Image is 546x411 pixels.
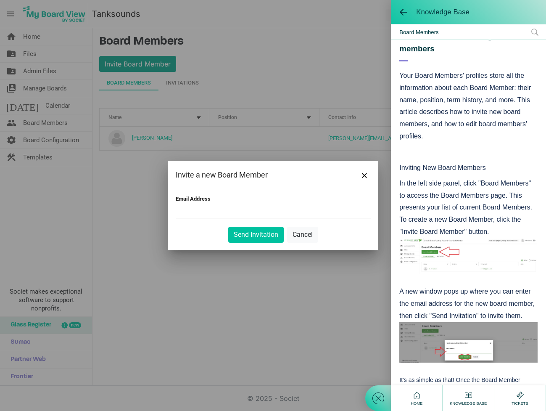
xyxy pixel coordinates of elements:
span: Board Members [391,24,546,40]
span: Home [409,400,425,406]
button: Close [358,169,371,181]
img: edbsn9b1aa6af22b5fe351dcb5023de83ab9ac61a830d4afe460b884b91d01ade10fc67efc832046f7e37b86d0888a4c8... [399,238,538,275]
span: In the left side panel, click "Board Members" to access the Board Members page. This presents you... [399,180,532,235]
div: Tickets [509,390,530,406]
span: Inviting New Board Members [399,164,485,171]
div: Invite a new Board Member [176,169,332,181]
img: edbsn600ba0df76c5ee3e7b8417e33864e8c43c50cea42213ee14b5e55398724108ccf65988dfa58ed03f9fd8c5fe0b3f... [399,322,538,363]
span: Your Board Members' profiles store all the information about each Board Member: their name, posit... [399,72,531,140]
span: Knowledge Base [416,8,470,16]
button: Send Invitation [228,227,284,243]
span: Tickets [509,400,530,406]
div: Knowledge Base [448,390,489,406]
span: A new window pops up where you can enter the email address for the new board member, then click "... [399,288,535,319]
span: It's as simple as that! Once the Board Member accepts their invitation, they can set up the rest ... [399,377,528,406]
div: How to invite and manage board members [399,30,528,61]
span: Knowledge Base [448,400,489,406]
button: Cancel [287,227,318,243]
div: Home [409,390,425,406]
label: Email Address [176,196,211,202]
